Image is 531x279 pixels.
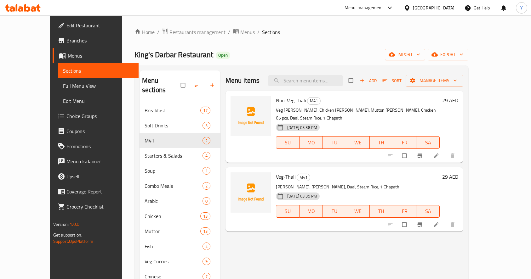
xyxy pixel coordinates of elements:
span: Promotions [66,142,134,150]
div: items [200,212,210,220]
a: Support.OpsPlatform [53,237,93,245]
li: / [157,28,159,36]
span: 17 [201,108,210,114]
span: Menus [240,28,255,36]
span: Veg-Thali [276,172,295,181]
a: Branches [53,33,139,48]
span: 13 [201,213,210,219]
button: MO [300,136,323,149]
span: import [390,51,420,59]
a: Menus [233,28,255,36]
a: Full Menu View [58,78,139,93]
li: / [257,28,260,36]
span: Non-Veg Thali [276,96,306,105]
span: 13 [201,228,210,234]
button: delete [446,218,461,232]
button: Manage items [406,75,463,86]
span: 1 [203,168,210,174]
div: items [203,152,210,159]
span: Select to update [398,150,412,162]
button: Sort [381,76,403,86]
span: FR [396,207,414,216]
div: Arabic0 [140,193,220,209]
span: Veg Curries [145,258,203,265]
span: Open [216,53,230,58]
h6: 29 AED [442,96,458,105]
div: [GEOGRAPHIC_DATA] [413,4,454,11]
span: M41 [297,174,310,181]
div: Combo Meals2 [140,178,220,193]
span: Breakfast [145,107,200,114]
button: WE [346,205,369,218]
span: Mutton [145,227,200,235]
button: SU [276,205,300,218]
button: Add section [205,78,220,92]
span: [DATE] 03:38 PM [285,125,320,131]
span: TH [372,138,391,147]
button: delete [446,149,461,163]
div: items [203,122,210,129]
button: export [428,49,468,60]
span: Add item [358,76,378,86]
a: Edit Restaurant [53,18,139,33]
span: TU [325,138,344,147]
span: Sort [382,77,402,84]
span: M41 [145,137,203,144]
a: Grocery Checklist [53,199,139,214]
span: SU [279,138,297,147]
a: Choice Groups [53,109,139,124]
a: Promotions [53,139,139,154]
span: Sections [63,67,134,75]
a: Edit menu item [433,153,441,159]
a: Coverage Report [53,184,139,199]
span: King's Darbar Restaurant [134,47,213,62]
button: SA [416,205,440,218]
p: [PERSON_NAME], [PERSON_NAME], Daal, Steam Rice, 1 Chapathi [276,183,440,191]
div: Chicken13 [140,209,220,224]
span: Fish [145,243,203,250]
span: Select section [345,75,358,86]
div: items [203,197,210,205]
span: Branches [66,37,134,44]
span: Coupons [66,127,134,135]
div: items [200,227,210,235]
span: Soup [145,167,203,175]
h2: Menu sections [142,76,181,95]
span: Version: [53,220,69,228]
div: items [200,107,210,114]
div: M41 [307,97,321,105]
span: SA [419,138,437,147]
a: Menus [53,48,139,63]
a: Upsell [53,169,139,184]
button: FR [393,205,416,218]
nav: breadcrumb [134,28,468,36]
button: MO [300,205,323,218]
a: Edit Menu [58,93,139,109]
span: Starters & Salads [145,152,203,159]
div: items [203,243,210,250]
div: Starters & Salads4 [140,148,220,163]
div: items [203,182,210,190]
h2: Menu items [226,76,260,85]
button: TU [323,205,346,218]
span: 4 [203,153,210,159]
span: WE [349,138,367,147]
span: 0 [203,198,210,204]
span: Restaurants management [169,28,226,36]
span: Soft Drinks [145,122,203,129]
button: Branch-specific-item [413,149,428,163]
p: Veg [PERSON_NAME], Chicken [PERSON_NAME], Mutton [PERSON_NAME], Chicken 65 pcs, Daal, Steam Rice,... [276,106,440,122]
div: M41 [297,174,310,181]
span: Choice Groups [66,112,134,120]
span: Sort sections [190,78,205,92]
span: SU [279,207,297,216]
div: Menu-management [345,4,383,12]
span: SA [419,207,437,216]
span: Grocery Checklist [66,203,134,210]
button: import [385,49,425,60]
span: 2 [203,183,210,189]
